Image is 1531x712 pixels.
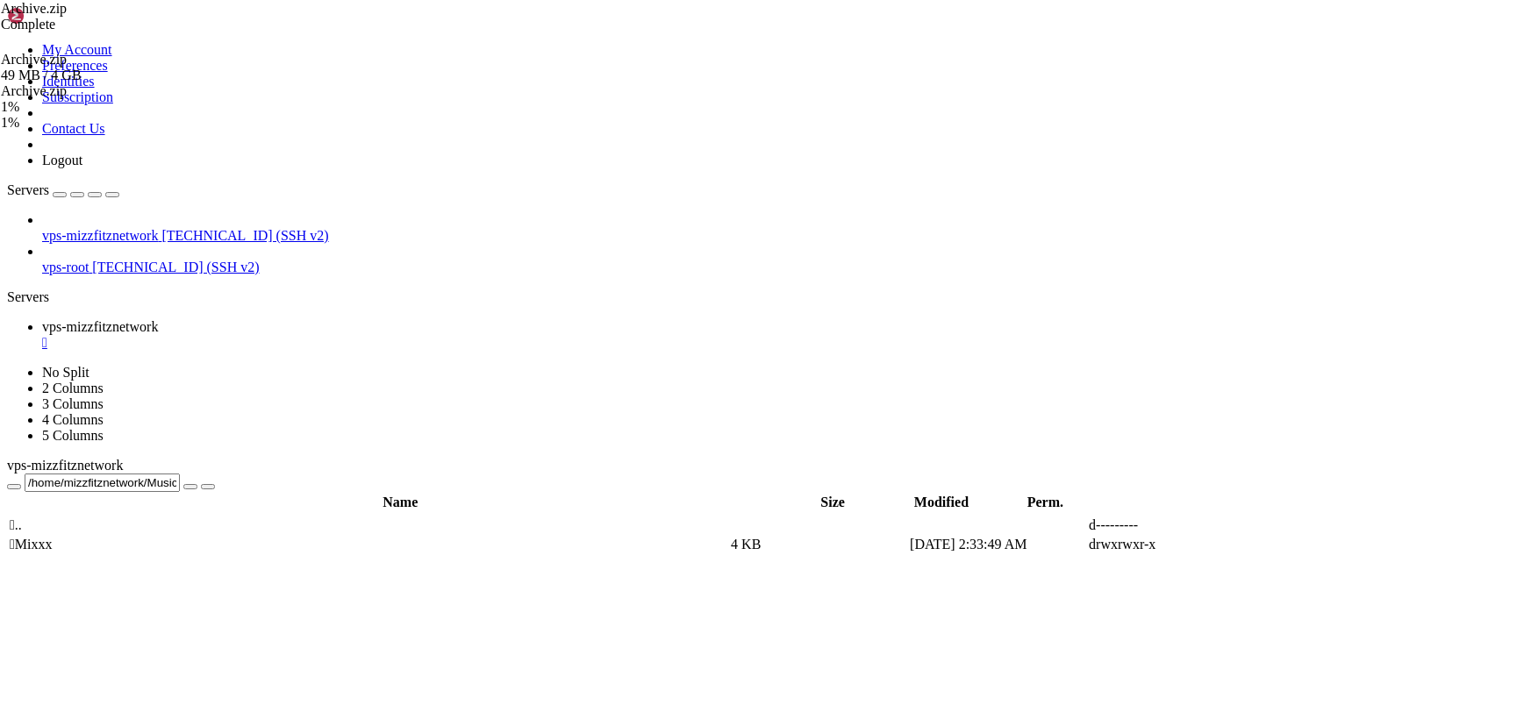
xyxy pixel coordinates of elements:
[1,1,67,16] span: Archive.zip
[1,68,175,83] div: 49 MB / 4 GB
[1,52,67,67] span: Archive.zip
[1,17,175,32] div: Complete
[1,115,3,131] div: 1 %
[1,52,175,83] span: Archive.zip
[1,83,175,99] div: Archive.zip
[1,99,175,115] div: 1%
